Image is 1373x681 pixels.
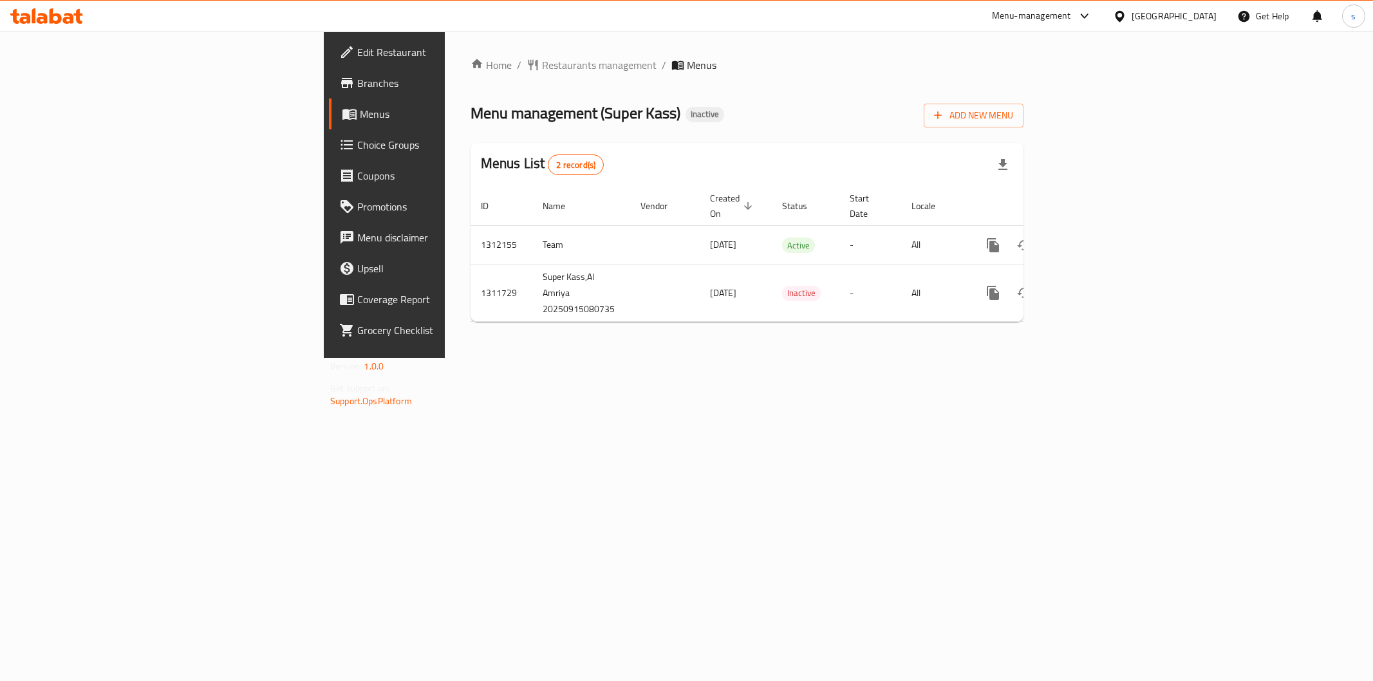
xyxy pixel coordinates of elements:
span: Start Date [850,191,886,221]
span: s [1351,9,1356,23]
span: Add New Menu [934,107,1013,124]
span: Active [782,238,815,253]
span: Name [543,198,582,214]
div: Total records count [548,154,604,175]
a: Branches [329,68,553,98]
span: Created On [710,191,756,221]
a: Edit Restaurant [329,37,553,68]
td: Super Kass,Al Amriya 20250915080735 [532,265,630,321]
span: ID [481,198,505,214]
button: more [978,277,1009,308]
span: Inactive [686,109,724,120]
span: Status [782,198,824,214]
span: Inactive [782,286,821,301]
li: / [662,57,666,73]
a: Menus [329,98,553,129]
h2: Menus List [481,154,604,175]
span: Upsell [357,261,543,276]
button: Change Status [1009,277,1040,308]
span: [DATE] [710,236,736,253]
button: Change Status [1009,230,1040,261]
nav: breadcrumb [471,57,1023,73]
a: Grocery Checklist [329,315,553,346]
a: Menu disclaimer [329,222,553,253]
button: more [978,230,1009,261]
span: Coupons [357,168,543,183]
td: All [901,265,967,321]
button: Add New Menu [924,104,1023,127]
span: Menu disclaimer [357,230,543,245]
td: Team [532,225,630,265]
th: Actions [967,187,1112,226]
span: Get support on: [330,380,389,396]
a: Support.OpsPlatform [330,393,412,409]
td: - [839,225,901,265]
span: Edit Restaurant [357,44,543,60]
span: 1.0.0 [364,358,384,375]
span: Promotions [357,199,543,214]
span: Choice Groups [357,137,543,153]
div: [GEOGRAPHIC_DATA] [1132,9,1217,23]
table: enhanced table [471,187,1112,322]
span: Version: [330,358,362,375]
td: - [839,265,901,321]
span: Menus [360,106,543,122]
span: Coverage Report [357,292,543,307]
a: Upsell [329,253,553,284]
div: Export file [987,149,1018,180]
a: Coupons [329,160,553,191]
div: Inactive [686,107,724,122]
a: Promotions [329,191,553,222]
span: Vendor [640,198,684,214]
span: Locale [911,198,952,214]
a: Choice Groups [329,129,553,160]
span: Menu management ( Super Kass ) [471,98,680,127]
span: Branches [357,75,543,91]
span: Menus [687,57,716,73]
span: Grocery Checklist [357,322,543,338]
span: Restaurants management [542,57,657,73]
a: Restaurants management [527,57,657,73]
a: Coverage Report [329,284,553,315]
td: All [901,225,967,265]
div: Active [782,238,815,253]
span: 2 record(s) [548,159,603,171]
span: [DATE] [710,285,736,301]
div: Menu-management [992,8,1071,24]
